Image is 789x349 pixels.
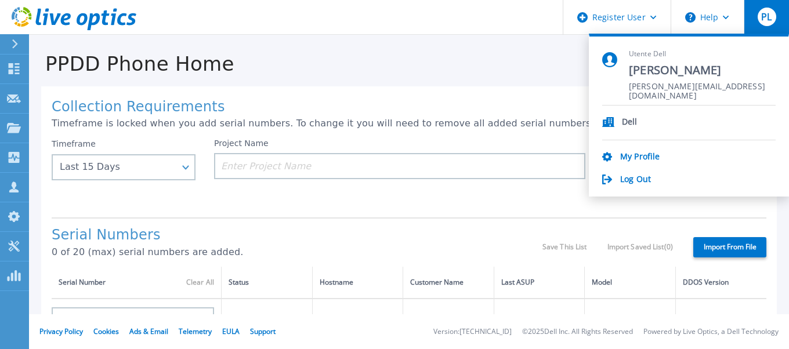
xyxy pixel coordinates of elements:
th: DDOS Version [675,267,766,299]
label: Project Name [214,139,269,147]
th: Customer Name [403,267,494,299]
span: [PERSON_NAME][EMAIL_ADDRESS][DOMAIN_NAME] [629,82,776,93]
h1: Collection Requirements [52,99,766,115]
a: Privacy Policy [39,326,83,336]
a: EULA [222,326,240,336]
h1: Serial Numbers [52,227,542,243]
li: Powered by Live Optics, a Dell Technology [643,328,779,336]
a: Ads & Email [129,326,168,336]
th: Hostname [312,267,403,299]
span: [PERSON_NAME] [629,63,776,78]
a: Log Out [620,174,651,186]
p: 0 of 20 (max) serial numbers are added. [52,247,542,257]
h1: PPDD Phone Home [29,53,234,75]
li: Version: [TECHNICAL_ID] [433,328,512,336]
input: Enter Serial Number [52,307,214,333]
div: Last 15 Days [60,162,175,172]
label: Timeframe [52,139,96,148]
label: Import From File [693,237,766,257]
li: © 2025 Dell Inc. All Rights Reserved [522,328,633,336]
span: Utente Dell [629,49,776,59]
span: PL [761,12,772,21]
p: Timeframe is locked when you add serial numbers. To change it you will need to remove all added s... [52,118,766,129]
input: Enter Project Name [214,153,585,179]
a: My Profile [620,152,660,163]
a: Telemetry [179,326,212,336]
p: Dell [622,117,638,128]
th: Model [585,267,676,299]
div: Serial Number [59,276,214,289]
th: Status [222,267,313,299]
a: Support [250,326,276,336]
th: Last ASUP [494,267,585,299]
a: Cookies [93,326,119,336]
